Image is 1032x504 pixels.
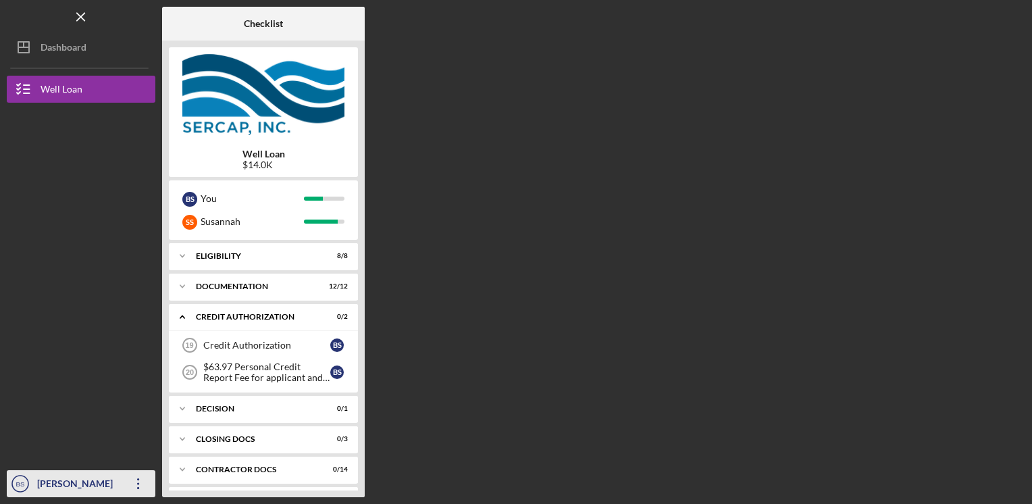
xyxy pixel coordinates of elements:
div: $14.0K [242,159,285,170]
img: Product logo [169,54,358,135]
div: Documentation [196,282,314,291]
div: 0 / 1 [324,405,348,413]
div: CREDIT AUTHORIZATION [196,313,314,321]
text: BS [16,480,25,488]
div: Credit Authorization [203,340,330,351]
tspan: 19 [185,341,193,349]
div: Susannah [201,210,304,233]
button: BS[PERSON_NAME] [7,470,155,497]
div: Dashboard [41,34,86,64]
a: 19Credit AuthorizationBS [176,332,351,359]
div: 12 / 12 [324,282,348,291]
div: Eligibility [196,252,314,260]
div: [PERSON_NAME] [34,470,122,501]
div: 0 / 14 [324,465,348,474]
div: S S [182,215,197,230]
div: Decision [196,405,314,413]
div: 8 / 8 [324,252,348,260]
div: B S [182,192,197,207]
b: Well Loan [242,149,285,159]
div: You [201,187,304,210]
div: $63.97 Personal Credit Report Fee for applicant and co borrower [203,361,330,383]
button: Dashboard [7,34,155,61]
div: CLOSING DOCS [196,435,314,443]
tspan: 20 [186,368,194,376]
a: 20$63.97 Personal Credit Report Fee for applicant and co borrowerBS [176,359,351,386]
div: 0 / 3 [324,435,348,443]
div: Contractor Docs [196,465,314,474]
button: Well Loan [7,76,155,103]
div: B S [330,366,344,379]
div: B S [330,338,344,352]
div: 0 / 2 [324,313,348,321]
div: Well Loan [41,76,82,106]
b: Checklist [244,18,283,29]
